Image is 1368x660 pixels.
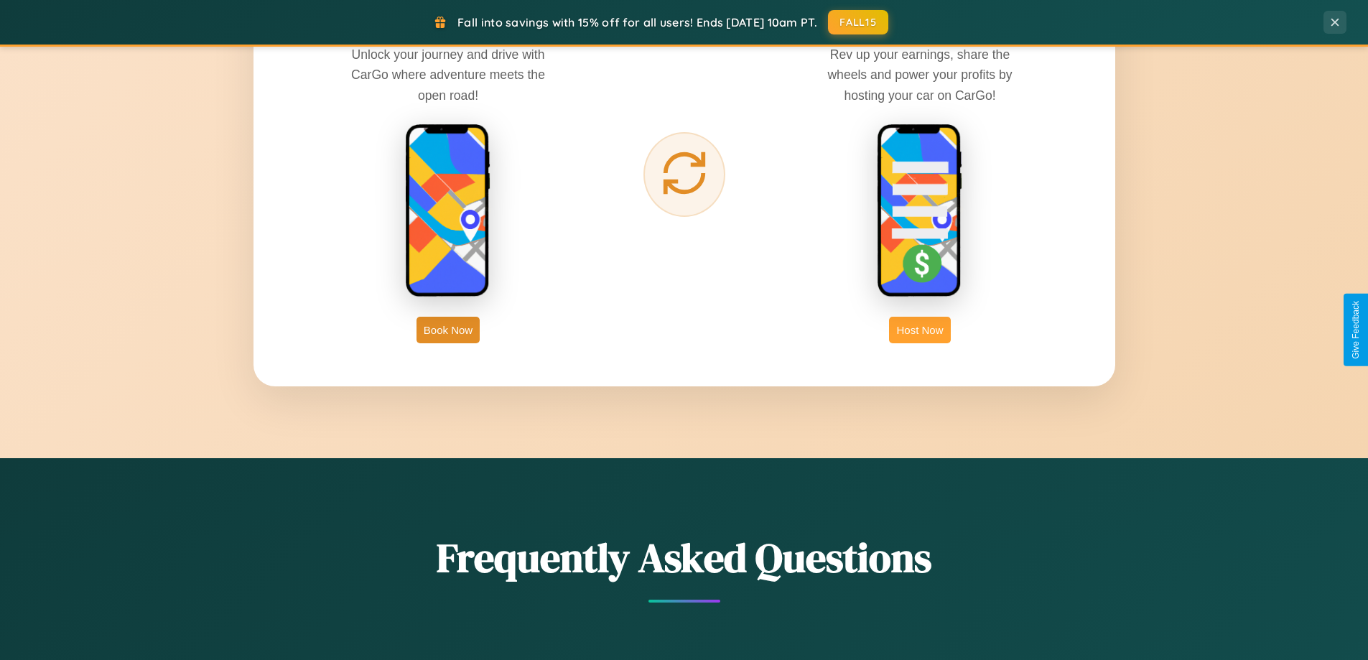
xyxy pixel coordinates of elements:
img: rent phone [405,124,491,299]
div: Give Feedback [1351,301,1361,359]
button: FALL15 [828,10,888,34]
p: Unlock your journey and drive with CarGo where adventure meets the open road! [340,45,556,105]
p: Rev up your earnings, share the wheels and power your profits by hosting your car on CarGo! [812,45,1028,105]
button: Book Now [417,317,480,343]
button: Host Now [889,317,950,343]
h2: Frequently Asked Questions [253,530,1115,585]
img: host phone [877,124,963,299]
span: Fall into savings with 15% off for all users! Ends [DATE] 10am PT. [457,15,817,29]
